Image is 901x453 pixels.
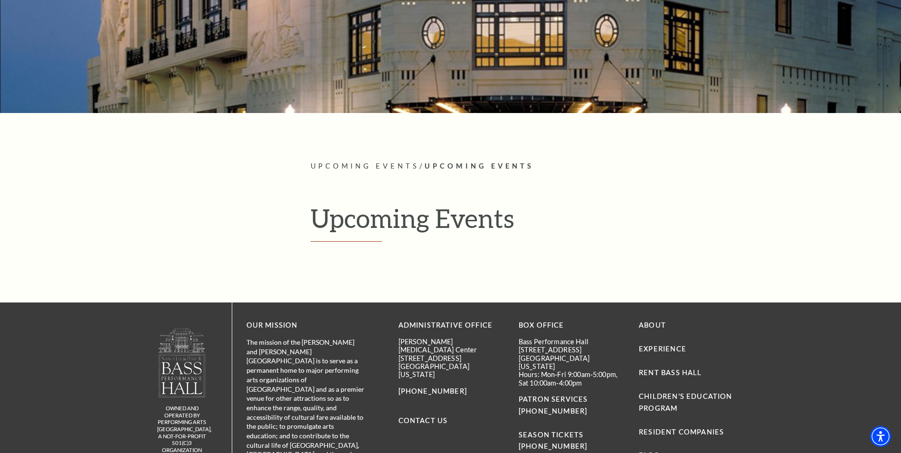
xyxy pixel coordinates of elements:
[158,328,206,397] img: owned and operated by Performing Arts Fort Worth, A NOT-FOR-PROFIT 501(C)3 ORGANIZATION
[398,338,504,354] p: [PERSON_NAME][MEDICAL_DATA] Center
[519,346,625,354] p: [STREET_ADDRESS]
[398,416,448,425] a: Contact Us
[311,160,745,172] p: /
[639,428,724,436] a: Resident Companies
[519,394,625,417] p: PATRON SERVICES [PHONE_NUMBER]
[398,362,504,379] p: [GEOGRAPHIC_DATA][US_STATE]
[398,354,504,362] p: [STREET_ADDRESS]
[639,345,686,353] a: Experience
[398,320,504,331] p: Administrative Office
[639,368,702,377] a: Rent Bass Hall
[639,392,732,412] a: Children's Education Program
[311,162,420,170] span: Upcoming Events
[247,320,365,331] p: OUR MISSION
[519,320,625,331] p: BOX OFFICE
[870,426,891,447] div: Accessibility Menu
[519,417,625,453] p: SEASON TICKETS [PHONE_NUMBER]
[519,354,625,371] p: [GEOGRAPHIC_DATA][US_STATE]
[519,370,625,387] p: Hours: Mon-Fri 9:00am-5:00pm, Sat 10:00am-4:00pm
[519,338,625,346] p: Bass Performance Hall
[398,386,504,397] p: [PHONE_NUMBER]
[425,162,534,170] span: Upcoming Events
[639,321,666,329] a: About
[311,203,745,242] h1: Upcoming Events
